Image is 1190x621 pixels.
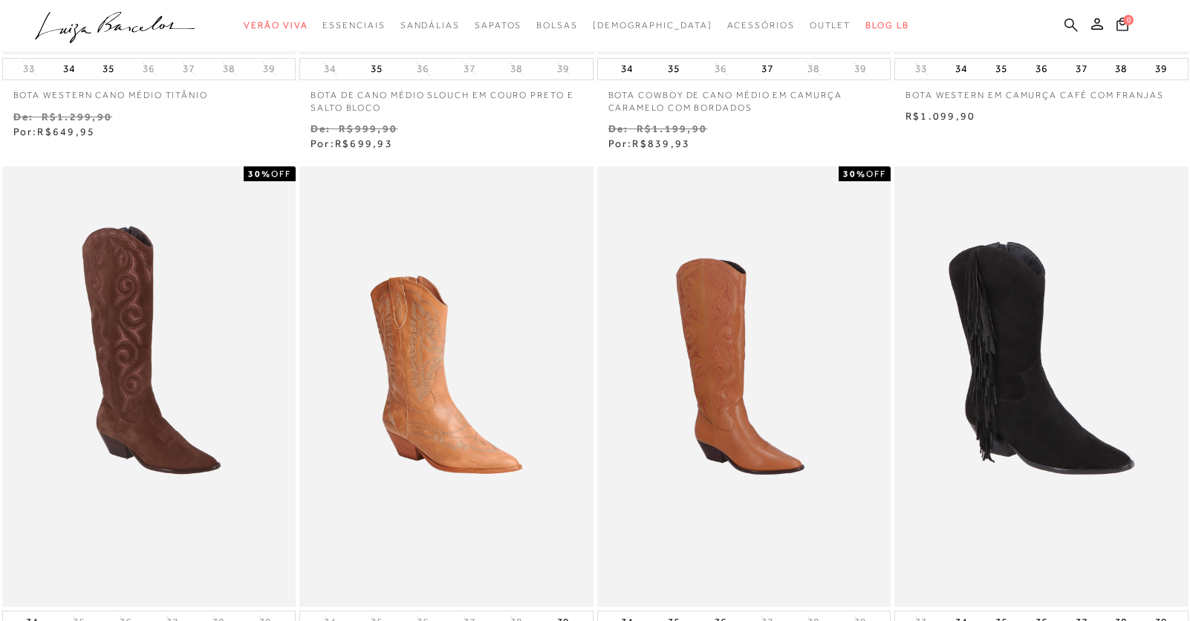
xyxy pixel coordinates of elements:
button: 33 [19,62,39,76]
a: BOTA WESTERN EM CAMURÇA CAFÉ COM FRANJAS [894,80,1189,102]
button: 38 [1111,59,1131,79]
button: 34 [59,59,79,79]
img: BOTA WESTERN EM CAMURÇA PRETA COM FRANJAS [896,169,1187,605]
button: 38 [506,62,527,76]
img: BOTA WESTERN DE CANO ALTO EM CAMURÇA CAFÉ COM BORDADO [4,169,295,605]
strong: 30% [248,169,271,179]
a: BOTA COWBOY DE CANO MÉDIO EM CAMURÇA CARAMELO COM BORDADOS [597,80,891,114]
a: categoryNavScreenReaderText [810,12,851,39]
button: 39 [1151,59,1171,79]
a: categoryNavScreenReaderText [727,12,795,39]
small: De: [608,123,629,134]
span: Verão Viva [244,20,308,30]
a: categoryNavScreenReaderText [536,12,578,39]
span: Acessórios [727,20,795,30]
button: 34 [951,59,972,79]
span: Bolsas [536,20,578,30]
span: R$699,93 [335,137,393,149]
button: 0 [1112,16,1133,36]
a: BLOG LB [865,12,908,39]
a: noSubCategoriesText [593,12,712,39]
img: BOTA WESTERN DE CANO ALTO EM COURO CARAMELO COM BORDADO [599,169,890,605]
span: OFF [866,169,886,179]
button: 36 [138,62,159,76]
button: 37 [757,59,778,79]
button: 36 [412,62,433,76]
span: OFF [271,169,291,179]
button: 37 [178,62,199,76]
span: 0 [1123,15,1134,25]
a: BOTA DE CANO MÉDIO SLOUCH EM COURO PRETO E SALTO BLOCO [299,80,594,114]
a: categoryNavScreenReaderText [400,12,460,39]
span: Sapatos [475,20,521,30]
span: R$1.099,90 [905,110,975,122]
button: 37 [459,62,480,76]
span: Sandálias [400,20,460,30]
button: 35 [663,59,684,79]
button: 39 [259,62,279,76]
small: R$1.299,90 [42,111,112,123]
button: 34 [319,62,340,76]
span: BLOG LB [865,20,908,30]
button: 39 [850,62,871,76]
span: [DEMOGRAPHIC_DATA] [593,20,712,30]
span: R$839,93 [632,137,690,149]
button: 38 [803,62,824,76]
button: 39 [553,62,573,76]
button: 35 [366,59,387,79]
button: 36 [1031,59,1052,79]
img: BOTA COWBOY CANO MÉDIO CAMEL [301,169,592,605]
button: 35 [98,59,119,79]
span: Essenciais [322,20,385,30]
small: R$1.199,90 [637,123,707,134]
span: Por: [13,126,96,137]
a: categoryNavScreenReaderText [244,12,308,39]
button: 34 [617,59,637,79]
a: categoryNavScreenReaderText [322,12,385,39]
strong: 30% [843,169,866,179]
span: Por: [310,137,393,149]
a: categoryNavScreenReaderText [475,12,521,39]
button: 35 [991,59,1012,79]
button: 33 [911,62,931,76]
a: BOTA WESTERN CANO MÉDIO TITÂNIO [2,80,296,102]
button: 36 [710,62,731,76]
small: De: [13,111,34,123]
button: 37 [1071,59,1092,79]
span: Por: [608,137,691,149]
span: R$649,95 [37,126,95,137]
button: 38 [218,62,239,76]
span: Outlet [810,20,851,30]
small: De: [310,123,331,134]
small: R$999,90 [339,123,397,134]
